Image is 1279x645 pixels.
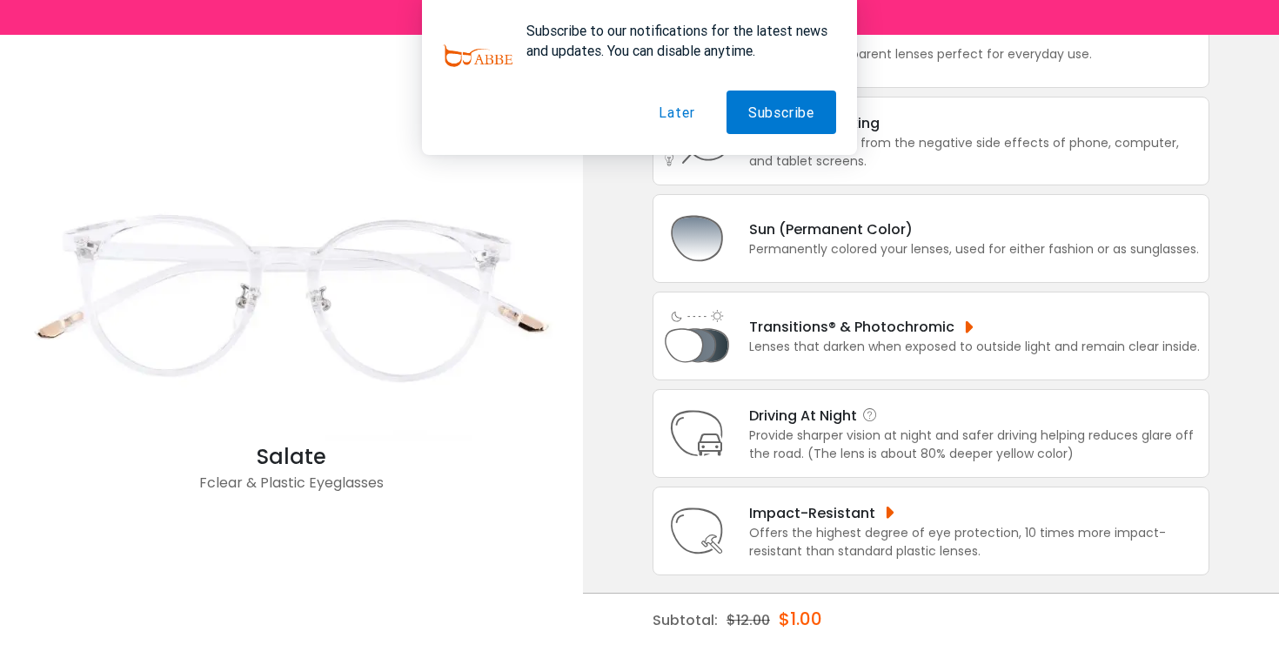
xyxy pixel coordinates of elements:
[662,301,732,371] img: Light Adjusting
[749,316,1200,338] div: Transitions® & Photochromic
[749,338,1200,356] div: Lenses that darken when exposed to outside light and remain clear inside.
[861,406,879,424] i: Driving At Night
[779,594,822,644] div: $1.00
[9,473,574,507] div: Fclear & Plastic Eyeglasses
[749,427,1200,463] div: Provide sharper vision at night and safer driving helping reduces glare off the road. (The lens i...
[749,502,1200,524] div: Impact-Resistant
[662,204,732,273] img: Sun
[637,91,716,134] button: Later
[9,158,574,441] img: Fclear Salate - Plastic Eyeglasses
[749,405,1200,427] div: Driving At Night
[749,524,1200,561] div: Offers the highest degree of eye protection, 10 times more impact-resistant than standard plastic...
[443,21,512,91] img: notification icon
[749,240,1199,259] div: Permanently colored your lenses, used for either fashion or as sunglasses.
[749,218,1199,240] div: Sun (Permanent Color)
[9,441,574,473] div: Salate
[727,91,836,134] button: Subscribe
[512,21,836,61] div: Subscribe to our notifications for the latest news and updates. You can disable anytime.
